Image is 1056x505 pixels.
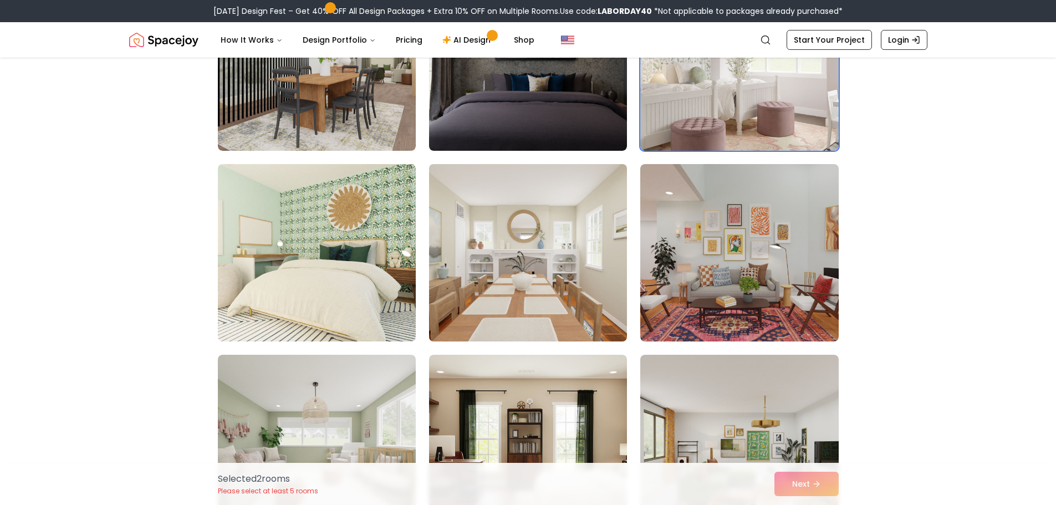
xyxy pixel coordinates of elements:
[218,472,318,486] p: Selected 2 room s
[424,160,632,346] img: Room room-65
[213,6,843,17] div: [DATE] Design Fest – Get 40% OFF All Design Packages + Extra 10% OFF on Multiple Rooms.
[218,487,318,496] p: Please select at least 5 rooms
[652,6,843,17] span: *Not applicable to packages already purchased*
[129,22,927,58] nav: Global
[598,6,652,17] b: LABORDAY40
[129,29,198,51] a: Spacejoy
[561,33,574,47] img: United States
[433,29,503,51] a: AI Design
[560,6,652,17] span: Use code:
[212,29,543,51] nav: Main
[505,29,543,51] a: Shop
[387,29,431,51] a: Pricing
[218,164,416,341] img: Room room-64
[212,29,292,51] button: How It Works
[640,164,838,341] img: Room room-66
[129,29,198,51] img: Spacejoy Logo
[294,29,385,51] button: Design Portfolio
[787,30,872,50] a: Start Your Project
[881,30,927,50] a: Login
